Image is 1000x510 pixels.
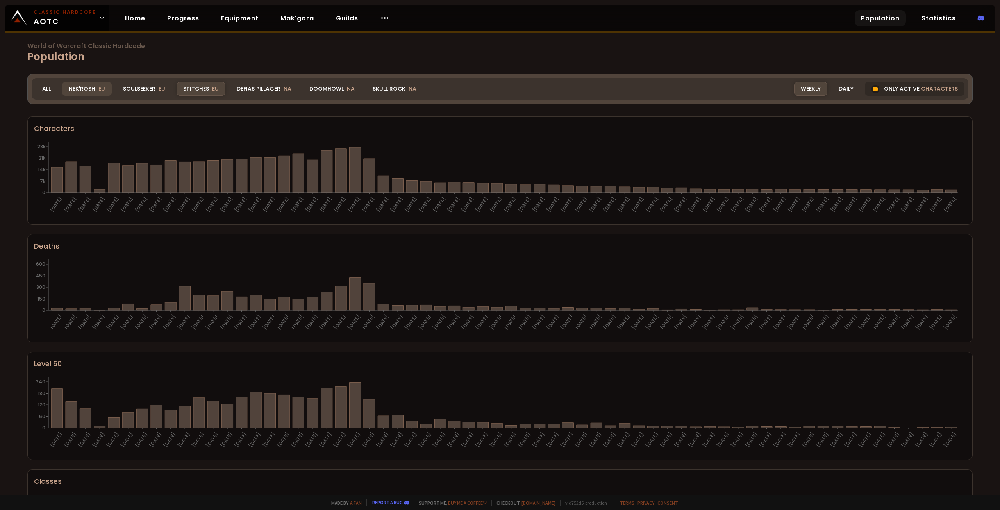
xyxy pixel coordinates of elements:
[332,313,348,331] text: [DATE]
[304,196,319,213] text: [DATE]
[275,313,291,331] text: [DATE]
[502,313,518,331] text: [DATE]
[414,500,487,506] span: Support me,
[659,313,674,331] text: [DATE]
[815,196,830,213] text: [DATE]
[77,431,92,449] text: [DATE]
[573,313,589,331] text: [DATE]
[176,431,191,449] text: [DATE]
[403,196,418,213] text: [DATE]
[375,431,390,449] text: [DATE]
[48,313,64,331] text: [DATE]
[886,196,901,213] text: [DATE]
[361,196,376,213] text: [DATE]
[620,500,634,506] a: Terms
[460,196,475,213] text: [DATE]
[91,431,106,449] text: [DATE]
[659,196,674,213] text: [DATE]
[318,196,333,213] text: [DATE]
[829,313,844,331] text: [DATE]
[701,431,716,449] text: [DATE]
[304,313,319,331] text: [DATE]
[573,431,589,449] text: [DATE]
[587,196,603,213] text: [DATE]
[928,431,943,449] text: [DATE]
[219,196,234,213] text: [DATE]
[772,431,787,449] text: [DATE]
[630,431,645,449] text: [DATE]
[162,196,177,213] text: [DATE]
[730,431,745,449] text: [DATE]
[474,431,489,449] text: [DATE]
[48,196,64,213] text: [DATE]
[361,313,376,331] text: [DATE]
[77,313,92,331] text: [DATE]
[38,401,45,408] tspan: 120
[134,313,149,331] text: [DATE]
[715,313,730,331] text: [DATE]
[914,313,929,331] text: [DATE]
[943,196,958,213] text: [DATE]
[361,431,376,449] text: [DATE]
[559,313,575,331] text: [DATE]
[786,196,802,213] text: [DATE]
[98,85,105,93] span: EU
[800,196,816,213] text: [DATE]
[645,313,660,331] text: [DATE]
[886,313,901,331] text: [DATE]
[474,313,489,331] text: [DATE]
[212,85,219,93] span: EU
[687,196,702,213] text: [DATE]
[48,431,64,449] text: [DATE]
[36,378,45,385] tspan: 240
[372,499,403,505] a: Report a bug
[900,313,915,331] text: [DATE]
[673,431,688,449] text: [DATE]
[284,85,291,93] span: NA
[560,500,607,506] span: v. d752d5 - production
[921,85,958,93] span: characters
[857,431,873,449] text: [DATE]
[116,82,172,96] div: Soulseeker
[34,241,966,251] div: Deaths
[275,196,291,213] text: [DATE]
[460,431,475,449] text: [DATE]
[332,196,348,213] text: [DATE]
[159,85,165,93] span: EU
[34,9,96,16] small: Classic Hardcore
[233,196,248,213] text: [DATE]
[446,431,461,449] text: [DATE]
[488,196,504,213] text: [DATE]
[900,196,915,213] text: [DATE]
[219,431,234,449] text: [DATE]
[161,10,205,26] a: Progress
[772,196,787,213] text: [DATE]
[34,358,966,369] div: Level 60
[502,431,518,449] text: [DATE]
[843,431,858,449] text: [DATE]
[36,284,45,290] tspan: 300
[531,431,546,449] text: [DATE]
[34,476,966,487] div: Classes
[886,431,901,449] text: [DATE]
[488,431,504,449] text: [DATE]
[36,261,45,267] tspan: 600
[701,196,716,213] text: [DATE]
[176,196,191,213] text: [DATE]
[346,196,362,213] text: [DATE]
[657,500,678,506] a: Consent
[531,196,546,213] text: [DATE]
[105,313,120,331] text: [DATE]
[37,143,46,150] tspan: 28k
[375,196,390,213] text: [DATE]
[715,196,730,213] text: [DATE]
[559,196,575,213] text: [DATE]
[687,313,702,331] text: [DATE]
[403,431,418,449] text: [DATE]
[77,196,92,213] text: [DATE]
[219,313,234,331] text: [DATE]
[37,295,45,302] tspan: 150
[616,313,631,331] text: [DATE]
[545,196,560,213] text: [DATE]
[794,82,827,96] div: Weekly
